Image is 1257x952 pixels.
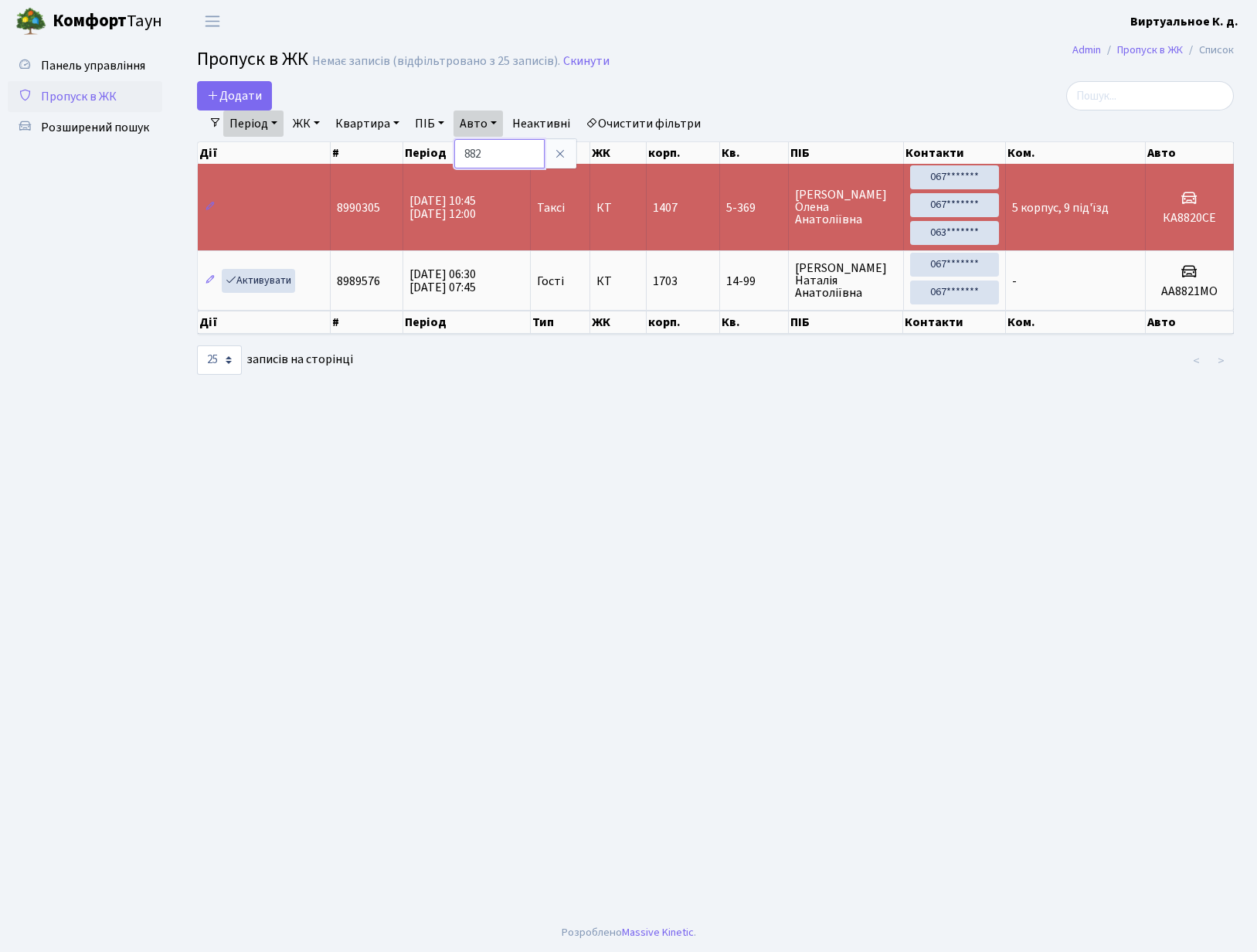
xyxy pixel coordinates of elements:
span: [PERSON_NAME] Наталія Анатоліївна [795,262,896,299]
th: Дії [198,311,331,334]
select: записів на сторінці [197,345,242,375]
b: Виртуальное К. д. [1130,13,1238,30]
span: Пропуск в ЖК [197,46,308,73]
th: ЖК [590,311,647,334]
span: КТ [596,275,640,287]
span: Пропуск в ЖК [41,88,117,105]
span: Таксі [537,202,565,214]
span: [DATE] 06:30 [DATE] 07:45 [409,266,476,296]
th: Ком. [1006,311,1146,334]
span: 8990305 [337,199,380,216]
a: Авто [454,110,503,137]
input: Пошук... [1066,81,1234,110]
nav: breadcrumb [1049,34,1257,66]
span: 5-369 [726,202,782,214]
span: 5 корпус, 9 під'їзд [1012,199,1109,216]
span: - [1012,273,1017,290]
a: Очистити фільтри [579,110,707,137]
a: Додати [197,81,272,110]
a: Виртуальное К. д. [1130,12,1238,31]
th: корп. [647,311,720,334]
span: Таун [53,8,162,35]
h5: КА8820СЕ [1152,211,1227,226]
th: ЖК [590,142,647,164]
th: # [331,311,403,334]
button: Переключити навігацію [193,8,232,34]
th: Контакти [903,311,1005,334]
h5: АА8821МО [1152,284,1227,299]
a: Період [223,110,284,137]
a: ПІБ [409,110,450,137]
a: Панель управління [8,50,162,81]
th: корп. [647,142,720,164]
a: Massive Kinetic [622,924,694,940]
th: ПІБ [789,142,903,164]
span: 1703 [653,273,678,290]
th: Кв. [720,311,789,334]
span: Розширений пошук [41,119,149,136]
li: Список [1183,42,1234,59]
span: 8989576 [337,273,380,290]
a: Неактивні [506,110,576,137]
a: Скинути [563,54,610,69]
span: КТ [596,202,640,214]
th: Дії [198,142,331,164]
th: Авто [1146,311,1234,334]
span: 14-99 [726,275,782,287]
label: записів на сторінці [197,345,353,375]
th: Ком. [1006,142,1146,164]
th: Кв. [720,142,789,164]
a: Пропуск в ЖК [8,81,162,112]
a: ЖК [287,110,326,137]
th: ПІБ [789,311,903,334]
span: Додати [207,87,262,104]
a: Квартира [329,110,406,137]
a: Admin [1072,42,1101,58]
span: 1407 [653,199,678,216]
b: Комфорт [53,8,127,33]
span: [PERSON_NAME] Олена Анатоліївна [795,189,896,226]
div: Немає записів (відфільтровано з 25 записів). [312,54,560,69]
th: Період [403,311,531,334]
th: Тип [531,311,590,334]
span: [DATE] 10:45 [DATE] 12:00 [409,192,476,223]
img: logo.png [15,6,46,37]
th: Авто [1146,142,1234,164]
a: Розширений пошук [8,112,162,143]
div: Розроблено . [562,924,696,941]
a: Активувати [222,269,295,293]
th: # [331,142,403,164]
span: Гості [537,275,564,287]
th: Період [403,142,531,164]
th: Контакти [904,142,1006,164]
span: Панель управління [41,57,145,74]
a: Пропуск в ЖК [1117,42,1183,58]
